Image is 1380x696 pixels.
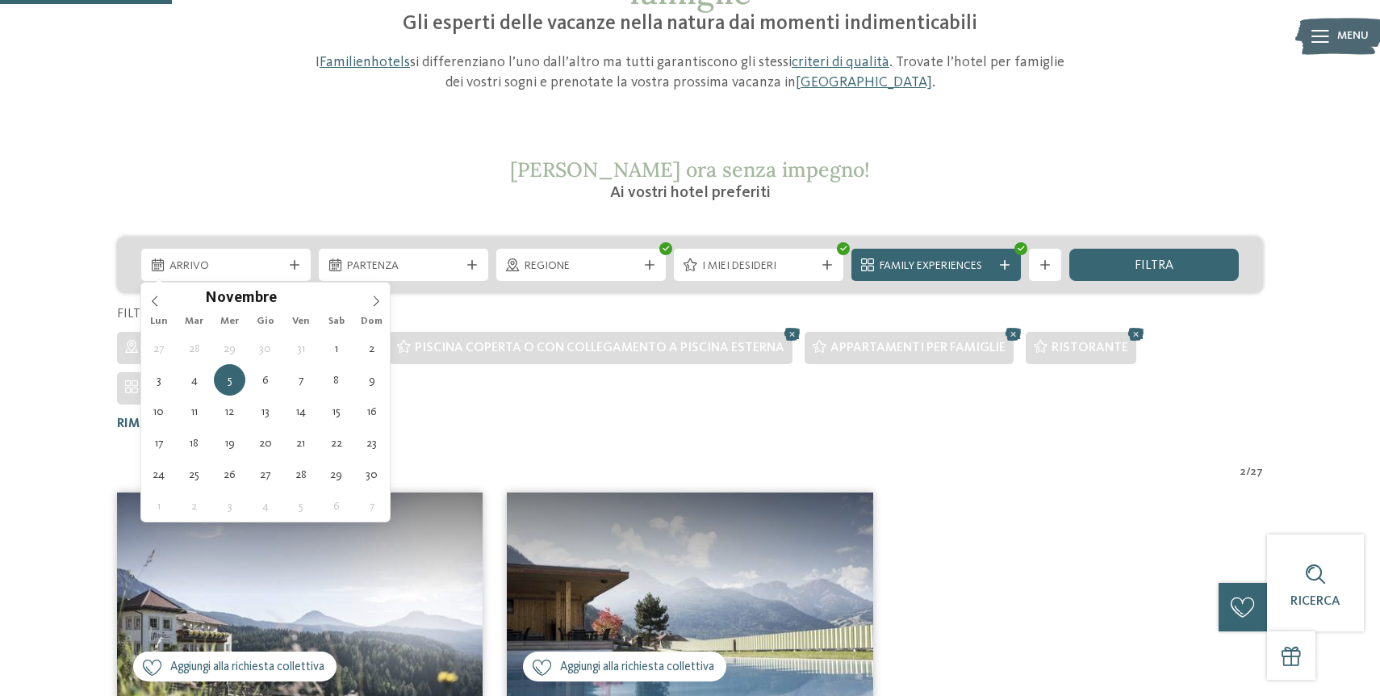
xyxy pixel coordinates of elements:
[285,364,316,396] span: Novembre 7, 2025
[285,459,316,490] span: Novembre 28, 2025
[249,427,281,459] span: Novembre 20, 2025
[178,333,210,364] span: Ottobre 28, 2025
[320,396,352,427] span: Novembre 15, 2025
[1135,259,1173,272] span: filtra
[320,427,352,459] span: Novembre 22, 2025
[143,333,174,364] span: Ottobre 27, 2025
[178,490,210,522] span: Dicembre 2, 2025
[249,490,281,522] span: Dicembre 4, 2025
[170,659,324,676] span: Aggiungi alla richiesta collettiva
[1290,595,1340,608] span: Ricerca
[610,185,771,201] span: Ai vostri hotel preferiti
[347,258,460,275] span: Partenza
[178,396,210,427] span: Novembre 11, 2025
[143,396,174,427] span: Novembre 10, 2025
[356,459,387,490] span: Novembre 30, 2025
[214,459,245,490] span: Novembre 26, 2025
[249,396,281,427] span: Novembre 13, 2025
[319,317,354,327] span: Sab
[249,364,281,396] span: Novembre 6, 2025
[214,333,245,364] span: Ottobre 29, 2025
[796,75,932,90] a: [GEOGRAPHIC_DATA]
[177,317,212,327] span: Mar
[212,317,248,327] span: Mer
[143,459,174,490] span: Novembre 24, 2025
[320,364,352,396] span: Novembre 8, 2025
[320,459,352,490] span: Novembre 29, 2025
[525,258,638,275] span: Regione
[354,317,390,327] span: Dom
[403,14,977,34] span: Gli esperti delle vacanze nella natura dai momenti indimenticabili
[214,427,245,459] span: Novembre 19, 2025
[277,289,330,306] input: Year
[248,317,283,327] span: Gio
[1240,464,1246,480] span: 2
[560,659,714,676] span: Aggiungi alla richiesta collettiva
[143,364,174,396] span: Novembre 3, 2025
[117,417,256,430] span: Rimuovi tutti i filtri
[880,258,993,275] span: Family Experiences
[320,490,352,522] span: Dicembre 6, 2025
[141,317,177,327] span: Lun
[214,364,245,396] span: Novembre 5, 2025
[285,490,316,522] span: Dicembre 5, 2025
[307,52,1073,93] p: I si differenziano l’uno dall’altro ma tutti garantiscono gli stessi . Trovate l’hotel per famigl...
[1052,342,1128,354] span: Ristorante
[283,317,319,327] span: Ven
[792,55,889,69] a: criteri di qualità
[320,333,352,364] span: Novembre 1, 2025
[178,459,210,490] span: Novembre 25, 2025
[356,364,387,396] span: Novembre 9, 2025
[143,490,174,522] span: Dicembre 1, 2025
[249,333,281,364] span: Ottobre 30, 2025
[285,333,316,364] span: Ottobre 31, 2025
[702,258,815,275] span: I miei desideri
[117,308,199,321] span: Filtrato per:
[320,55,410,69] a: Familienhotels
[356,490,387,522] span: Dicembre 7, 2025
[830,342,1006,354] span: Appartamenti per famiglie
[415,342,784,354] span: Piscina coperta o con collegamento a piscina esterna
[178,364,210,396] span: Novembre 4, 2025
[249,459,281,490] span: Novembre 27, 2025
[285,427,316,459] span: Novembre 21, 2025
[205,291,277,307] span: Novembre
[1246,464,1251,480] span: /
[356,396,387,427] span: Novembre 16, 2025
[510,157,870,182] span: [PERSON_NAME] ora senza impegno!
[214,490,245,522] span: Dicembre 3, 2025
[169,258,282,275] span: Arrivo
[214,396,245,427] span: Novembre 12, 2025
[143,427,174,459] span: Novembre 17, 2025
[1251,464,1263,480] span: 27
[178,427,210,459] span: Novembre 18, 2025
[285,396,316,427] span: Novembre 14, 2025
[356,333,387,364] span: Novembre 2, 2025
[356,427,387,459] span: Novembre 23, 2025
